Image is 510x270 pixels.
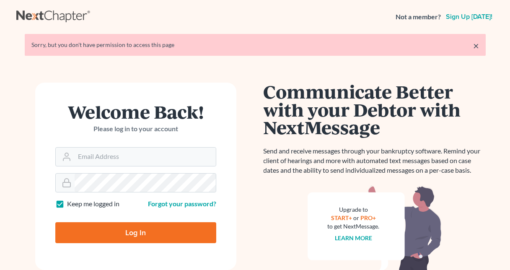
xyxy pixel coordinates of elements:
[55,124,216,134] p: Please log in to your account
[335,234,372,241] a: Learn more
[264,83,486,136] h1: Communicate Better with your Debtor with NextMessage
[55,222,216,243] input: Log In
[328,205,380,214] div: Upgrade to
[473,41,479,51] a: ×
[67,199,119,209] label: Keep me logged in
[353,214,359,221] span: or
[148,200,216,208] a: Forgot your password?
[396,12,441,22] strong: Not a member?
[75,148,216,166] input: Email Address
[331,214,352,221] a: START+
[31,41,479,49] div: Sorry, but you don't have permission to access this page
[55,103,216,121] h1: Welcome Back!
[360,214,376,221] a: PRO+
[328,222,380,231] div: to get NextMessage.
[444,13,494,20] a: Sign up [DATE]!
[264,146,486,175] p: Send and receive messages through your bankruptcy software. Remind your client of hearings and mo...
